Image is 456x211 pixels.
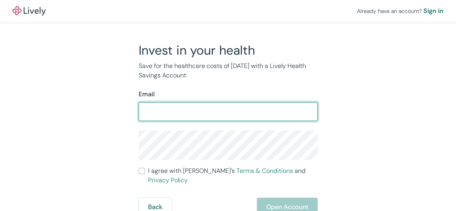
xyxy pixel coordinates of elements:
label: Email [139,90,155,99]
h2: Invest in your health [139,42,318,58]
a: Terms & Conditions [236,167,293,175]
img: Lively [13,6,46,16]
p: Save for the healthcare costs of [DATE] with a Lively Health Savings Account [139,61,318,80]
a: LivelyLively [13,6,46,16]
span: I agree with [PERSON_NAME]’s and [148,166,318,185]
a: Privacy Policy [148,176,188,184]
div: Already have an account? [357,6,443,16]
a: Sign in [423,6,443,16]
